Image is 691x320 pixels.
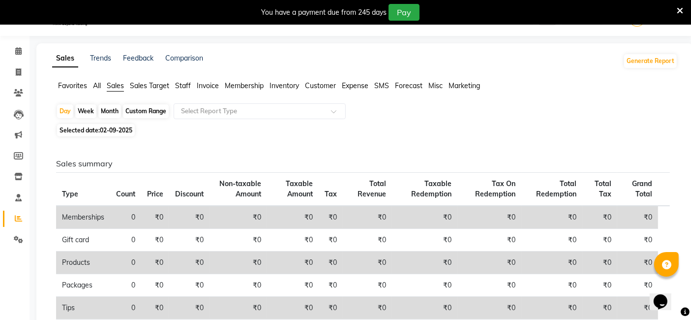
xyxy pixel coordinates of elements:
[267,206,319,229] td: ₹0
[267,297,319,320] td: ₹0
[617,206,658,229] td: ₹0
[210,252,267,274] td: ₹0
[90,54,111,63] a: Trends
[52,50,78,67] a: Sales
[305,81,336,90] span: Customer
[110,274,141,297] td: 0
[75,104,96,118] div: Week
[56,229,110,252] td: Gift card
[319,274,343,297] td: ₹0
[392,252,457,274] td: ₹0
[582,229,617,252] td: ₹0
[343,229,392,252] td: ₹0
[617,297,658,320] td: ₹0
[582,252,617,274] td: ₹0
[56,297,110,320] td: Tips
[169,252,210,274] td: ₹0
[100,127,132,134] span: 02-09-2025
[475,179,515,198] span: Tax On Redemption
[219,179,261,198] span: Non-taxable Amount
[93,81,101,90] span: All
[107,81,124,90] span: Sales
[457,252,521,274] td: ₹0
[210,229,267,252] td: ₹0
[210,297,267,320] td: ₹0
[411,179,451,198] span: Taxable Redemption
[521,297,582,320] td: ₹0
[342,81,368,90] span: Expense
[141,206,169,229] td: ₹0
[141,297,169,320] td: ₹0
[210,206,267,229] td: ₹0
[428,81,443,90] span: Misc
[62,190,78,198] span: Type
[650,281,681,310] iframe: chat widget
[165,54,203,63] a: Comparison
[343,274,392,297] td: ₹0
[141,274,169,297] td: ₹0
[56,252,110,274] td: Products
[392,297,457,320] td: ₹0
[449,81,480,90] span: Marketing
[56,159,670,168] h6: Sales summary
[56,206,110,229] td: Memberships
[624,54,677,68] button: Generate Report
[110,252,141,274] td: 0
[116,190,135,198] span: Count
[582,206,617,229] td: ₹0
[457,274,521,297] td: ₹0
[343,252,392,274] td: ₹0
[123,54,153,63] a: Feedback
[110,206,141,229] td: 0
[325,190,337,198] span: Tax
[261,7,387,18] div: You have a payment due from 245 days
[130,81,169,90] span: Sales Target
[270,81,299,90] span: Inventory
[210,274,267,297] td: ₹0
[169,206,210,229] td: ₹0
[374,81,389,90] span: SMS
[617,274,658,297] td: ₹0
[57,104,73,118] div: Day
[175,190,204,198] span: Discount
[521,274,582,297] td: ₹0
[98,104,121,118] div: Month
[56,274,110,297] td: Packages
[617,229,658,252] td: ₹0
[389,4,420,21] button: Pay
[319,206,343,229] td: ₹0
[110,229,141,252] td: 0
[319,229,343,252] td: ₹0
[169,297,210,320] td: ₹0
[392,274,457,297] td: ₹0
[617,252,658,274] td: ₹0
[595,179,611,198] span: Total Tax
[169,229,210,252] td: ₹0
[343,297,392,320] td: ₹0
[521,229,582,252] td: ₹0
[521,206,582,229] td: ₹0
[343,206,392,229] td: ₹0
[521,252,582,274] td: ₹0
[582,297,617,320] td: ₹0
[169,274,210,297] td: ₹0
[267,274,319,297] td: ₹0
[358,179,386,198] span: Total Revenue
[123,104,169,118] div: Custom Range
[395,81,422,90] span: Forecast
[267,252,319,274] td: ₹0
[147,190,163,198] span: Price
[175,81,191,90] span: Staff
[225,81,264,90] span: Membership
[286,179,313,198] span: Taxable Amount
[141,252,169,274] td: ₹0
[582,274,617,297] td: ₹0
[197,81,219,90] span: Invoice
[57,124,135,136] span: Selected date:
[319,297,343,320] td: ₹0
[632,179,652,198] span: Grand Total
[58,81,87,90] span: Favorites
[319,252,343,274] td: ₹0
[457,229,521,252] td: ₹0
[457,297,521,320] td: ₹0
